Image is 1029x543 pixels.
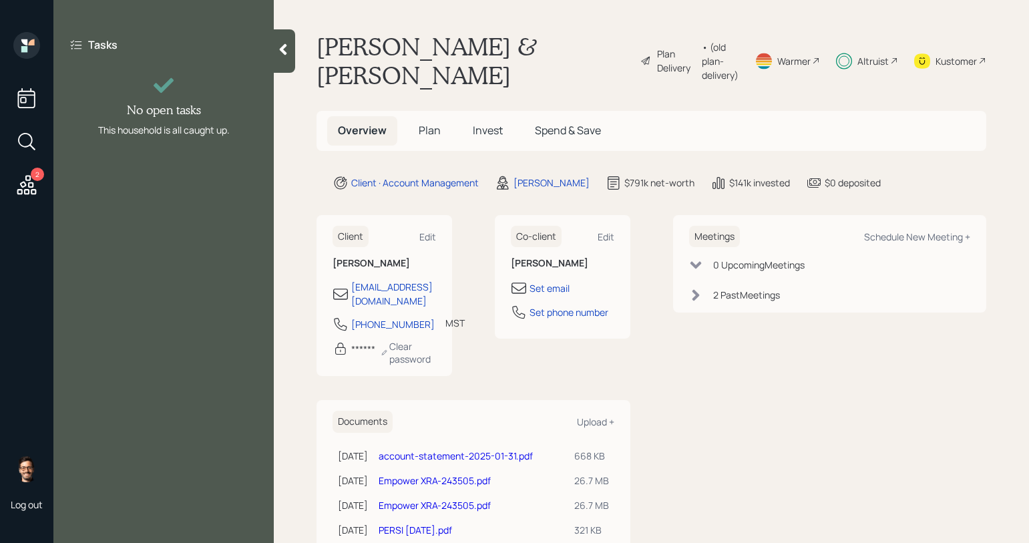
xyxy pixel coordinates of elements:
[333,226,369,248] h6: Client
[473,123,503,138] span: Invest
[351,280,436,308] div: [EMAIL_ADDRESS][DOMAIN_NAME]
[379,474,491,487] a: Empower XRA-243505.pdf
[31,168,44,181] div: 2
[419,230,436,243] div: Edit
[577,415,614,428] div: Upload +
[535,123,601,138] span: Spend & Save
[574,523,609,537] div: 321 KB
[11,498,43,511] div: Log out
[351,317,435,331] div: [PHONE_NUMBER]
[127,103,201,118] h4: No open tasks
[379,524,452,536] a: PERSI [DATE].pdf
[702,40,739,82] div: • (old plan-delivery)
[513,176,590,190] div: [PERSON_NAME]
[574,474,609,488] div: 26.7 MB
[530,305,608,319] div: Set phone number
[379,499,491,512] a: Empower XRA-243505.pdf
[936,54,977,68] div: Kustomer
[713,288,780,302] div: 2 Past Meeting s
[419,123,441,138] span: Plan
[511,258,614,269] h6: [PERSON_NAME]
[379,449,533,462] a: account-statement-2025-01-31.pdf
[88,37,118,52] label: Tasks
[689,226,740,248] h6: Meetings
[13,456,40,482] img: sami-boghos-headshot.png
[338,523,368,537] div: [DATE]
[624,176,694,190] div: $791k net-worth
[713,258,805,272] div: 0 Upcoming Meeting s
[857,54,889,68] div: Altruist
[338,123,387,138] span: Overview
[338,474,368,488] div: [DATE]
[317,32,630,89] h1: [PERSON_NAME] & [PERSON_NAME]
[381,340,436,365] div: Clear password
[574,449,609,463] div: 668 KB
[777,54,811,68] div: Warmer
[574,498,609,512] div: 26.7 MB
[333,258,436,269] h6: [PERSON_NAME]
[864,230,970,243] div: Schedule New Meeting +
[729,176,790,190] div: $141k invested
[657,47,695,75] div: Plan Delivery
[333,411,393,433] h6: Documents
[598,230,614,243] div: Edit
[351,176,479,190] div: Client · Account Management
[825,176,881,190] div: $0 deposited
[338,449,368,463] div: [DATE]
[530,281,570,295] div: Set email
[445,316,465,330] div: MST
[338,498,368,512] div: [DATE]
[511,226,562,248] h6: Co-client
[98,123,230,137] div: This household is all caught up.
